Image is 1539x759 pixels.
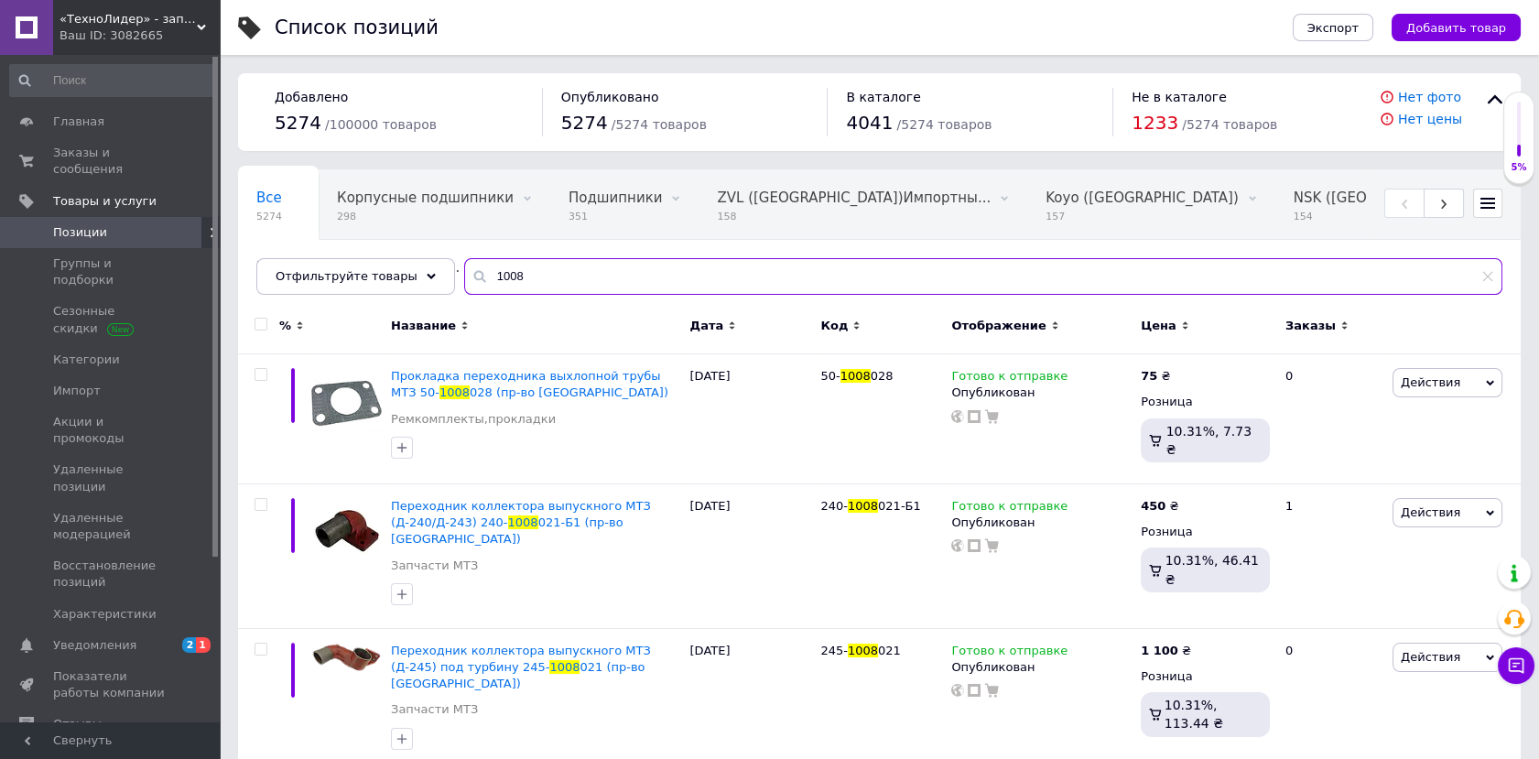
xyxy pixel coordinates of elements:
[951,369,1068,388] span: Готово к отправке
[60,11,197,27] span: «ТехноЛидер» - запчасти для сельскохозяйственной техники
[1141,318,1176,334] span: Цена
[1398,90,1461,104] a: Нет фото
[690,318,724,334] span: Дата
[311,498,382,569] img: Переходник коллектора выпускного МТЗ (Д-240/Д-243) 240-1008021-Б1 (пр-во Литва)
[1294,210,1481,223] span: 154
[391,701,478,718] a: Запчасти МТЗ
[53,510,169,543] span: Удаленные модерацией
[391,644,651,674] span: Переходник коллектора выпускного МТЗ (Д-245) под турбину 245-
[820,499,848,513] span: 240-
[391,369,668,399] a: Прокладка переходника выхлопной трубы МТЗ 50-1008028 (пр-во [GEOGRAPHIC_DATA])
[846,90,920,104] span: В каталоге
[951,499,1068,518] span: Готово к отправке
[53,224,107,241] span: Позиции
[1165,698,1223,731] span: 10.31%, 113.44 ₴
[1392,14,1521,41] button: Добавить товар
[275,112,321,134] span: 5274
[53,383,101,399] span: Импорт
[1141,499,1165,513] b: 450
[53,461,169,494] span: Удаленные позиции
[848,499,878,513] span: 1008
[391,515,623,546] span: 021-Б1 (пр-во [GEOGRAPHIC_DATA])
[951,318,1046,334] span: Отображение
[391,318,456,334] span: Название
[871,369,894,383] span: 028
[846,112,893,134] span: 4041
[275,18,439,38] div: Список позиций
[848,644,878,657] span: 1008
[1285,318,1336,334] span: Заказы
[1293,14,1373,41] button: Экспорт
[569,210,662,223] span: 351
[1406,21,1506,35] span: Добавить товар
[1307,21,1359,35] span: Экспорт
[1141,644,1178,657] b: 1 100
[1398,112,1462,126] a: Нет цены
[391,499,651,529] span: Переходник коллектора выпускного МТЗ (Д-240/Д-243) 240-
[391,499,651,546] a: Переходник коллектора выпускного МТЗ (Д-240/Д-243) 240-1008021-Б1 (пр-во [GEOGRAPHIC_DATA])
[279,318,291,334] span: %
[182,637,197,653] span: 2
[1132,90,1227,104] span: Не в каталоге
[699,170,1027,240] div: ZVL (Slovakia)Импортные подшипники
[391,644,651,690] a: Переходник коллектора выпускного МТЗ (Д-245) под турбину 245-1008021 (пр-во [GEOGRAPHIC_DATA])
[53,606,157,623] span: Характеристики
[1401,650,1460,664] span: Действия
[53,414,169,447] span: Акции и промокоды
[951,515,1132,531] div: Опубликован
[820,318,848,334] span: Код
[53,303,169,336] span: Сезонные скидки
[951,385,1132,401] div: Опубликован
[686,484,817,629] div: [DATE]
[53,668,169,701] span: Показатели работы компании
[9,64,215,97] input: Поиск
[311,643,382,672] img: Переходник коллектора выпускного МТЗ (Д-245) под турбину 245-1008021 (пр-во Литва)
[256,210,282,223] span: 5274
[840,369,871,383] span: 1008
[60,27,220,44] div: Ваш ID: 3082665
[391,660,645,690] span: 021 (пр-во [GEOGRAPHIC_DATA])
[820,369,840,383] span: 50-
[951,644,1068,663] span: Готово к отправке
[896,117,992,132] span: / 5274 товаров
[439,385,470,399] span: 1008
[1141,368,1170,385] div: ₴
[256,190,282,206] span: Все
[878,644,901,657] span: 021
[1504,161,1534,174] div: 5%
[196,637,211,653] span: 1
[508,515,538,529] span: 1008
[391,369,661,399] span: Прокладка переходника выхлопной трубы МТЗ 50-
[53,255,169,288] span: Группы и подборки
[311,368,382,439] img: Прокладка переходника выхлопной трубы МТЗ 50-1008028 (пр-во Украина)
[325,117,437,132] span: / 100000 товаров
[391,411,556,428] a: Ремкомплекты,прокладки
[717,210,991,223] span: 158
[878,499,921,513] span: 021-Б1
[612,117,707,132] span: / 5274 товаров
[470,385,668,399] span: 028 (пр-во [GEOGRAPHIC_DATA])
[1141,498,1178,515] div: ₴
[717,190,991,206] span: ZVL ([GEOGRAPHIC_DATA])Импортны...
[951,659,1132,676] div: Опубликован
[53,193,157,210] span: Товары и услуги
[561,90,659,104] span: Опубликовано
[1141,524,1270,540] div: Розница
[53,114,104,130] span: Главная
[1401,505,1460,519] span: Действия
[238,240,496,309] div: Манжеты армированные (сальники)
[1046,210,1238,223] span: 157
[1046,190,1238,206] span: Koyo ([GEOGRAPHIC_DATA])
[686,354,817,484] div: [DATE]
[464,258,1502,295] input: Поиск по названию позиции, артикулу и поисковым запросам
[53,637,136,654] span: Уведомления
[276,269,417,283] span: Отфильтруйте товары
[1141,643,1191,659] div: ₴
[275,90,348,104] span: Добавлено
[820,644,848,657] span: 245-
[256,259,460,276] span: Манжеты армированные (...
[1141,668,1270,685] div: Розница
[337,210,514,223] span: 298
[53,145,169,178] span: Заказы и сообщения
[391,558,478,574] a: Запчасти МТЗ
